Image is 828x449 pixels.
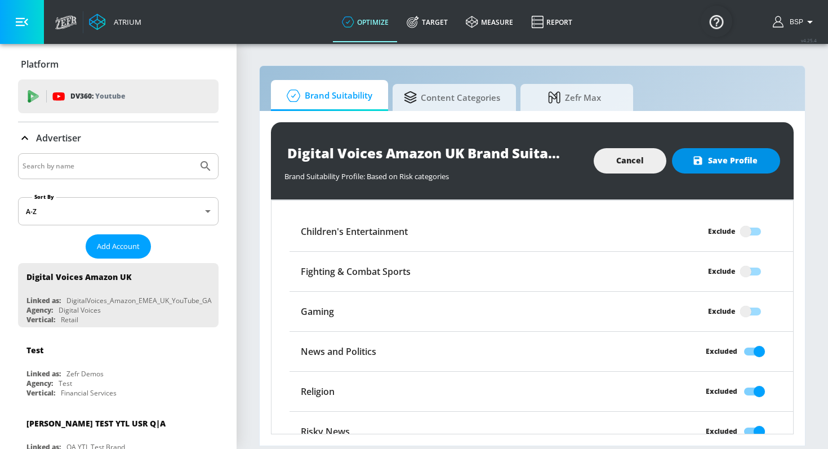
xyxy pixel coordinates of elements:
div: Retail [61,315,78,324]
span: Add Account [97,240,140,253]
button: Add Account [86,234,151,259]
div: Excluded [706,425,737,437]
a: optimize [333,2,398,42]
div: Digital Voices [59,305,101,315]
div: Excluded [706,385,737,397]
p: Platform [21,58,59,70]
p: DV360: [70,90,125,103]
label: Sort By [32,193,56,201]
h6: Religion [301,385,335,398]
div: Zefr Demos [66,369,104,379]
a: Report [522,2,581,42]
h6: Fighting & Combat Sports [301,265,411,278]
div: DV360: Youtube [18,79,219,113]
div: Test [59,379,72,388]
p: Advertiser [36,132,81,144]
div: Vertical: [26,388,55,398]
div: TestLinked as:Zefr DemosAgency:TestVertical:Financial Services [18,336,219,401]
span: login as: bsp_linking@zefr.com [785,18,803,26]
span: Cancel [616,154,644,168]
a: measure [457,2,522,42]
h6: Risky News [301,425,350,438]
div: Digital Voices Amazon UKLinked as:DigitalVoices_Amazon_EMEA_UK_YouTube_GAAgency:Digital VoicesVer... [18,263,219,327]
div: Agency: [26,379,53,388]
button: Open Resource Center [701,6,732,37]
div: Exclude [708,305,735,317]
button: Cancel [594,148,666,174]
div: Financial Services [61,388,117,398]
input: Search by name [23,159,193,174]
div: Linked as: [26,296,61,305]
h6: Children's Entertainment [301,225,408,238]
p: Youtube [95,90,125,102]
div: Vertical: [26,315,55,324]
div: Linked as: [26,369,61,379]
a: Atrium [89,14,141,30]
div: Atrium [109,17,141,27]
button: BSP [773,15,817,29]
div: A-Z [18,197,219,225]
div: Excluded [706,345,737,357]
div: Brand Suitability Profile: Based on Risk categories [284,166,582,181]
span: Brand Suitability [282,82,372,109]
div: [PERSON_NAME] TEST YTL USR Q|A [26,418,166,429]
div: Advertiser [18,122,219,154]
div: Platform [18,48,219,80]
span: v 4.25.4 [801,37,817,43]
div: Agency: [26,305,53,315]
div: DigitalVoices_Amazon_EMEA_UK_YouTube_GA [66,296,212,305]
h6: News and Politics [301,345,376,358]
div: Exclude [708,265,735,277]
div: Test [26,345,43,355]
h6: Gaming [301,305,334,318]
a: Target [398,2,457,42]
span: Save Profile [695,154,758,168]
div: Digital Voices Amazon UK [26,272,132,282]
span: Zefr Max [532,84,617,111]
button: Save Profile [672,148,780,174]
div: Exclude [708,225,735,237]
span: Content Categories [404,84,500,111]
